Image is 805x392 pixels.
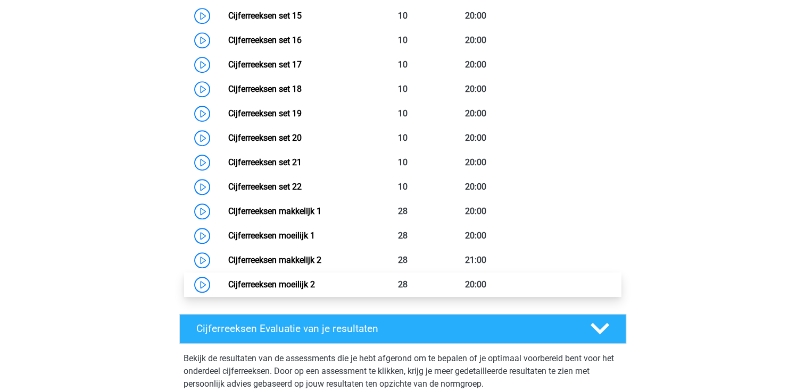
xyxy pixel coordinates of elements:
a: Cijferreeksen set 19 [228,108,302,118]
h4: Cijferreeksen Evaluatie van je resultaten [196,322,574,335]
a: Cijferreeksen set 21 [228,157,302,167]
p: Bekijk de resultaten van de assessments die je hebt afgerond om te bepalen of je optimaal voorber... [184,352,622,390]
a: Cijferreeksen makkelijk 1 [228,206,321,216]
a: Cijferreeksen set 17 [228,59,302,70]
a: Cijferreeksen makkelijk 2 [228,255,321,265]
a: Cijferreeksen set 15 [228,11,302,21]
a: Cijferreeksen set 22 [228,182,302,192]
a: Cijferreeksen set 18 [228,84,302,94]
a: Cijferreeksen Evaluatie van je resultaten [175,314,630,344]
a: Cijferreeksen moeilijk 2 [228,279,315,289]
a: Cijferreeksen moeilijk 1 [228,231,315,241]
a: Cijferreeksen set 20 [228,133,302,143]
a: Cijferreeksen set 16 [228,35,302,45]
